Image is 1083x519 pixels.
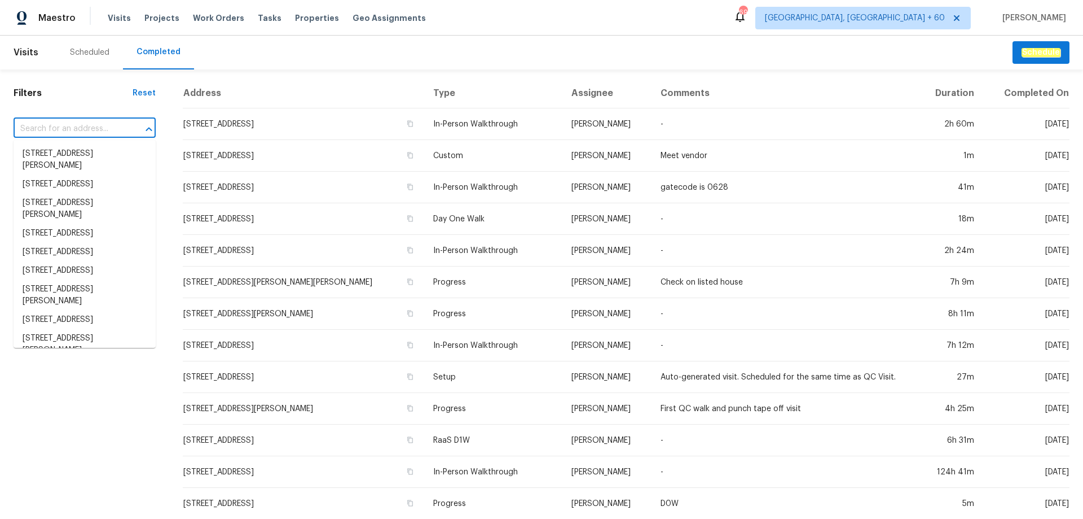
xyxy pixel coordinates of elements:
[983,78,1069,108] th: Completed On
[765,12,945,24] span: [GEOGRAPHIC_DATA], [GEOGRAPHIC_DATA] + 60
[562,298,651,330] td: [PERSON_NAME]
[14,175,156,194] li: [STREET_ADDRESS]
[70,47,109,58] div: Scheduled
[295,12,339,24] span: Properties
[562,172,651,203] td: [PERSON_NAME]
[405,403,415,413] button: Copy Address
[183,393,424,425] td: [STREET_ADDRESS][PERSON_NAME]
[918,456,984,488] td: 124h 41m
[14,120,124,138] input: Search for an address...
[424,267,562,298] td: Progress
[983,456,1069,488] td: [DATE]
[405,372,415,382] button: Copy Address
[424,456,562,488] td: In-Person Walkthrough
[918,203,984,235] td: 18m
[424,298,562,330] td: Progress
[998,12,1066,24] span: [PERSON_NAME]
[651,267,918,298] td: Check on listed house
[983,140,1069,172] td: [DATE]
[14,40,38,65] span: Visits
[651,78,918,108] th: Comments
[983,425,1069,456] td: [DATE]
[424,393,562,425] td: Progress
[562,425,651,456] td: [PERSON_NAME]
[983,330,1069,361] td: [DATE]
[651,172,918,203] td: gatecode is 0628
[405,435,415,445] button: Copy Address
[1022,48,1060,57] em: Schedule
[651,235,918,267] td: -
[424,425,562,456] td: RaaS D1W
[405,182,415,192] button: Copy Address
[651,203,918,235] td: -
[14,280,156,311] li: [STREET_ADDRESS][PERSON_NAME]
[918,361,984,393] td: 27m
[562,235,651,267] td: [PERSON_NAME]
[38,12,76,24] span: Maestro
[405,498,415,508] button: Copy Address
[918,235,984,267] td: 2h 24m
[918,172,984,203] td: 41m
[405,277,415,287] button: Copy Address
[424,140,562,172] td: Custom
[183,456,424,488] td: [STREET_ADDRESS]
[918,108,984,140] td: 2h 60m
[183,361,424,393] td: [STREET_ADDRESS]
[14,194,156,224] li: [STREET_ADDRESS][PERSON_NAME]
[405,213,415,224] button: Copy Address
[918,425,984,456] td: 6h 31m
[562,361,651,393] td: [PERSON_NAME]
[183,267,424,298] td: [STREET_ADDRESS][PERSON_NAME][PERSON_NAME]
[739,7,747,18] div: 694
[424,108,562,140] td: In-Person Walkthrough
[651,108,918,140] td: -
[183,108,424,140] td: [STREET_ADDRESS]
[14,261,156,280] li: [STREET_ADDRESS]
[651,361,918,393] td: Auto-generated visit. Scheduled for the same time as QC Visit.
[405,245,415,255] button: Copy Address
[424,235,562,267] td: In-Person Walkthrough
[141,121,157,137] button: Close
[183,425,424,456] td: [STREET_ADDRESS]
[108,12,131,24] span: Visits
[1012,41,1069,64] button: Schedule
[424,172,562,203] td: In-Person Walkthrough
[424,78,562,108] th: Type
[562,140,651,172] td: [PERSON_NAME]
[562,330,651,361] td: [PERSON_NAME]
[918,78,984,108] th: Duration
[983,108,1069,140] td: [DATE]
[14,145,156,175] li: [STREET_ADDRESS][PERSON_NAME]
[14,329,156,360] li: [STREET_ADDRESS][PERSON_NAME]
[405,150,415,160] button: Copy Address
[137,46,180,58] div: Completed
[983,393,1069,425] td: [DATE]
[562,203,651,235] td: [PERSON_NAME]
[983,172,1069,203] td: [DATE]
[651,456,918,488] td: -
[14,88,133,99] h1: Filters
[562,78,651,108] th: Assignee
[983,361,1069,393] td: [DATE]
[424,361,562,393] td: Setup
[918,267,984,298] td: 7h 9m
[651,140,918,172] td: Meet vendor
[405,119,415,129] button: Copy Address
[918,140,984,172] td: 1m
[144,12,179,24] span: Projects
[983,298,1069,330] td: [DATE]
[651,425,918,456] td: -
[353,12,426,24] span: Geo Assignments
[562,393,651,425] td: [PERSON_NAME]
[562,108,651,140] td: [PERSON_NAME]
[918,393,984,425] td: 4h 25m
[193,12,244,24] span: Work Orders
[651,298,918,330] td: -
[651,330,918,361] td: -
[424,203,562,235] td: Day One Walk
[562,267,651,298] td: [PERSON_NAME]
[183,140,424,172] td: [STREET_ADDRESS]
[918,330,984,361] td: 7h 12m
[562,456,651,488] td: [PERSON_NAME]
[405,466,415,477] button: Copy Address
